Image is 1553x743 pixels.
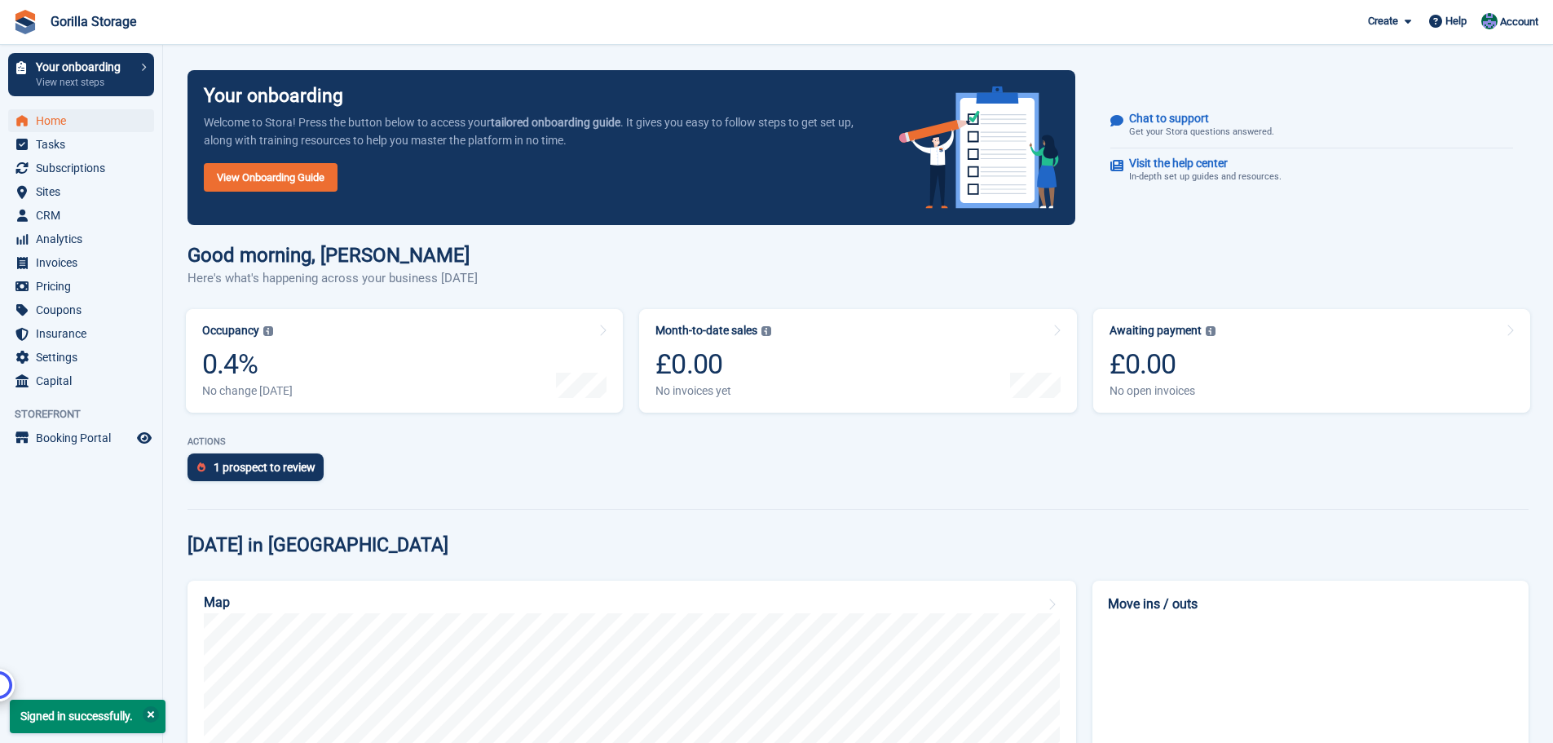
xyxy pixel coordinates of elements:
div: £0.00 [655,347,771,381]
a: Chat to support Get your Stora questions answered. [1110,104,1513,148]
p: Get your Stora questions answered. [1129,126,1274,139]
div: No invoices yet [655,384,771,398]
a: 1 prospect to review [188,453,332,489]
span: Subscriptions [36,157,134,179]
p: Chat to support [1129,112,1261,126]
img: prospect-51fa495bee0391a8d652442698ab0144808aea92771e9ea1ae160a38d050c398.svg [197,462,205,472]
h2: Map [204,595,230,610]
a: menu [8,133,154,156]
img: icon-info-grey-7440780725fd019a000dd9b08b2336e03edf1995a4989e88bcd33f0948082b44.svg [1206,326,1215,336]
a: menu [8,109,154,132]
span: Invoices [36,251,134,274]
span: Create [1368,13,1398,29]
a: Occupancy 0.4% No change [DATE] [186,309,623,413]
div: Month-to-date sales [655,324,757,338]
p: Welcome to Stora! Press the button below to access your . It gives you easy to follow steps to ge... [204,113,873,149]
span: Account [1500,14,1538,30]
span: Settings [36,346,134,369]
p: ACTIONS [188,436,1529,447]
strong: tailored onboarding guide [491,116,620,129]
span: Insurance [36,322,134,345]
span: Booking Portal [36,427,134,449]
img: onboarding-info-6c161a55d2c0e0a8cae90662b2fe09162a5109e8cc188191df67fb4f79e88e88.svg [899,86,1059,209]
p: Here's what's happening across your business [DATE] [188,269,478,288]
p: Your onboarding [36,61,133,73]
a: menu [8,204,154,227]
a: menu [8,299,154,321]
div: 0.4% [202,347,293,381]
span: Help [1445,13,1467,29]
div: No change [DATE] [202,384,293,398]
p: Signed in successfully. [10,700,165,733]
span: Home [36,109,134,132]
span: Tasks [36,133,134,156]
a: Visit the help center In-depth set up guides and resources. [1110,148,1513,192]
a: menu [8,346,154,369]
a: Preview store [135,428,154,448]
a: menu [8,157,154,179]
span: Capital [36,369,134,392]
div: No open invoices [1110,384,1215,398]
a: Gorilla Storage [44,7,143,36]
h2: Move ins / outs [1108,595,1513,614]
p: View next steps [36,75,133,90]
p: In-depth set up guides and resources. [1129,170,1282,184]
img: icon-info-grey-7440780725fd019a000dd9b08b2336e03edf1995a4989e88bcd33f0948082b44.svg [263,326,273,336]
div: Occupancy [202,324,259,338]
span: Storefront [15,406,162,422]
img: Leasha Sutherland [1481,13,1498,29]
span: CRM [36,204,134,227]
a: menu [8,180,154,203]
span: Pricing [36,275,134,298]
p: Visit the help center [1129,157,1268,170]
a: menu [8,228,154,250]
h2: [DATE] in [GEOGRAPHIC_DATA] [188,534,448,556]
a: menu [8,369,154,392]
span: Coupons [36,299,134,321]
span: Analytics [36,228,134,250]
a: View Onboarding Guide [204,163,338,192]
h1: Good morning, [PERSON_NAME] [188,245,478,267]
a: Awaiting payment £0.00 No open invoices [1093,309,1530,413]
img: icon-info-grey-7440780725fd019a000dd9b08b2336e03edf1995a4989e88bcd33f0948082b44.svg [761,326,771,336]
div: 1 prospect to review [214,461,315,474]
a: Your onboarding View next steps [8,53,154,96]
img: stora-icon-8386f47178a22dfd0bd8f6a31ec36ba5ce8667c1dd55bd0f319d3a0aa187defe.svg [13,10,38,34]
span: Sites [36,180,134,203]
a: menu [8,322,154,345]
div: Awaiting payment [1110,324,1202,338]
a: Month-to-date sales £0.00 No invoices yet [639,309,1076,413]
a: menu [8,427,154,449]
a: menu [8,251,154,274]
a: menu [8,275,154,298]
p: Your onboarding [204,86,343,105]
div: £0.00 [1110,347,1215,381]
